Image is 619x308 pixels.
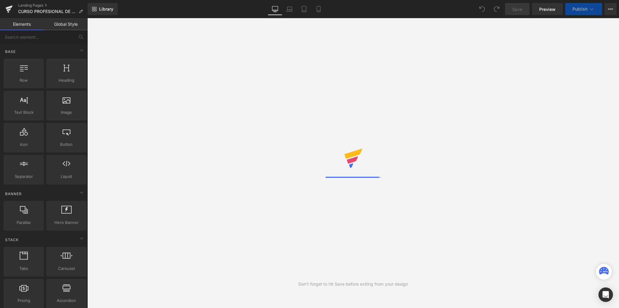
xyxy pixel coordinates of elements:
[5,297,42,304] span: Pricing
[565,3,602,15] button: Publish
[491,3,503,15] button: Redo
[268,3,282,15] a: Desktop
[18,3,88,8] a: Landing Pages
[5,141,42,148] span: Icon
[311,3,326,15] a: Mobile
[532,3,563,15] a: Preview
[48,141,85,148] span: Button
[5,109,42,116] span: Text Block
[598,287,613,302] div: Open Intercom Messenger
[48,265,85,272] span: Carousel
[572,7,588,11] span: Publish
[48,297,85,304] span: Accordion
[5,77,42,84] span: Row
[5,49,16,54] span: Base
[48,109,85,116] span: Image
[282,3,297,15] a: Laptop
[5,219,42,226] span: Parallax
[5,265,42,272] span: Tabs
[604,3,617,15] button: More
[476,3,488,15] button: Undo
[5,237,19,243] span: Stack
[5,191,22,197] span: Banner
[88,3,118,15] a: New Library
[48,77,85,84] span: Heading
[44,18,88,30] a: Global Style
[48,219,85,226] span: Hero Banner
[297,3,311,15] a: Tablet
[99,6,113,12] span: Library
[539,6,556,12] span: Preview
[5,173,42,180] span: Separator
[512,6,522,12] span: Save
[298,281,408,287] div: Don't forget to hit Save before exiting from your design
[48,173,85,180] span: Liquid
[18,9,76,14] span: CURSO PROFESIONAL DE LIMPIEZA TENIS EN LINEA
